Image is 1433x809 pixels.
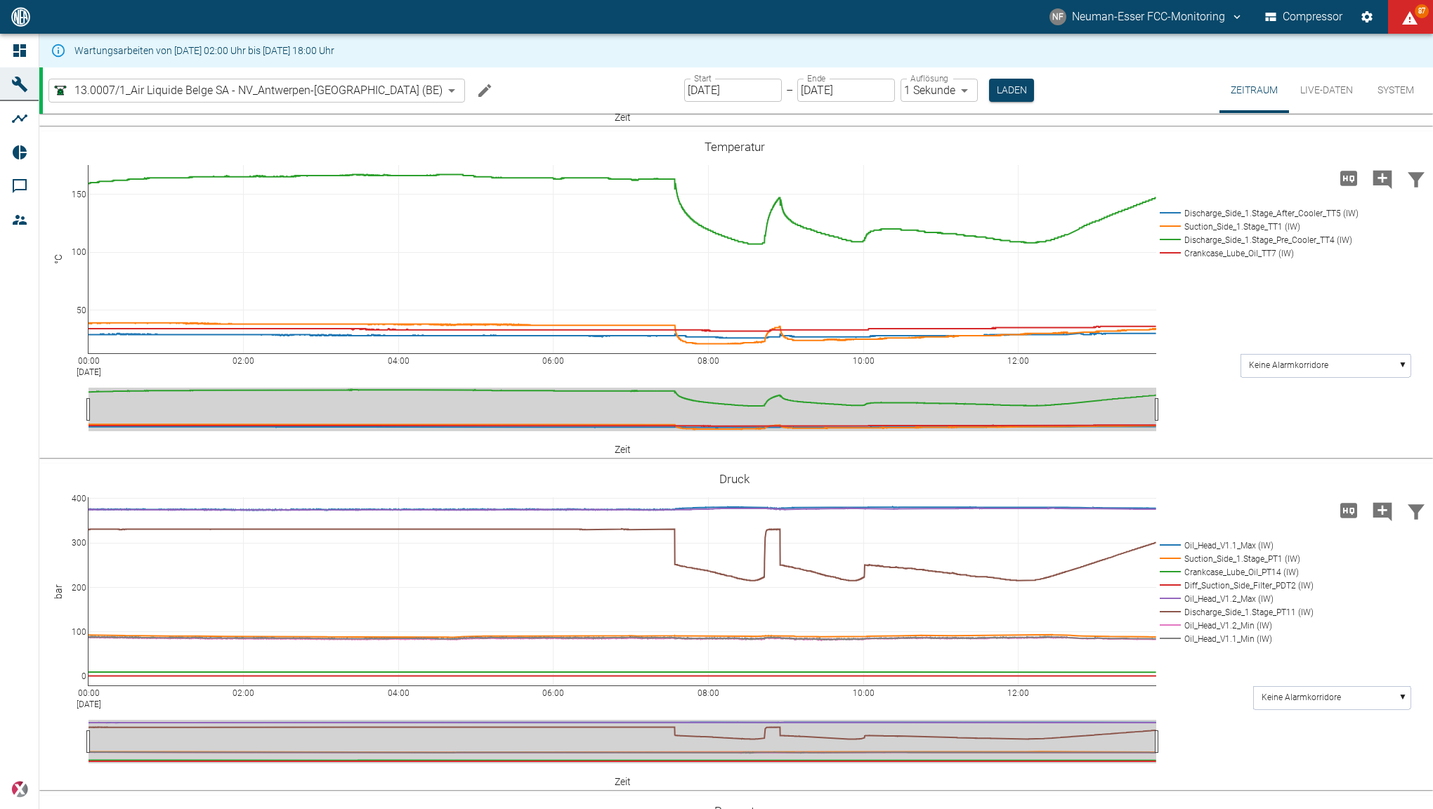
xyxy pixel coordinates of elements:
[989,79,1034,102] button: Laden
[910,72,948,84] label: Auflösung
[74,38,334,63] div: Wartungsarbeiten von [DATE] 02:00 Uhr bis [DATE] 18:00 Uhr
[10,7,32,26] img: logo
[1399,160,1433,197] button: Daten filtern
[684,79,782,102] input: DD.MM.YYYY
[471,77,499,105] button: Machine bearbeiten
[694,72,712,84] label: Start
[1219,67,1289,113] button: Zeitraum
[1289,67,1364,113] button: Live-Daten
[1332,171,1366,184] span: Hohe Auflösung
[1399,492,1433,529] button: Daten filtern
[1415,4,1429,18] span: 87
[1354,4,1380,29] button: Einstellungen
[52,82,443,99] a: 13.0007/1_Air Liquide Belge SA - NV_Antwerpen-[GEOGRAPHIC_DATA] (BE)
[11,781,28,798] img: Xplore Logo
[1262,692,1341,702] text: Keine Alarmkorridore
[1262,4,1346,29] button: Compressor
[901,79,978,102] div: 1 Sekunde
[797,79,895,102] input: DD.MM.YYYY
[786,82,793,98] p: –
[74,82,443,98] span: 13.0007/1_Air Liquide Belge SA - NV_Antwerpen-[GEOGRAPHIC_DATA] (BE)
[1364,67,1427,113] button: System
[1366,160,1399,197] button: Kommentar hinzufügen
[1366,492,1399,529] button: Kommentar hinzufügen
[1049,8,1066,25] div: NF
[1332,503,1366,516] span: Hohe Auflösung
[807,72,825,84] label: Ende
[1047,4,1245,29] button: fcc-monitoring@neuman-esser.com
[1249,360,1328,370] text: Keine Alarmkorridore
